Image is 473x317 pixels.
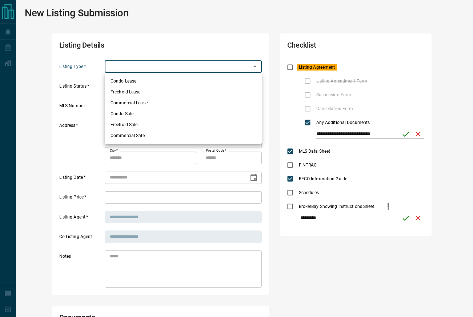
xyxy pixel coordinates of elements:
li: Commercial Lease [105,97,262,108]
li: Freehold Sale [105,119,262,130]
li: Freehold Lease [105,87,262,97]
li: Commercial Sale [105,130,262,141]
li: Condo Lease [105,76,262,87]
li: Condo Sale [105,108,262,119]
